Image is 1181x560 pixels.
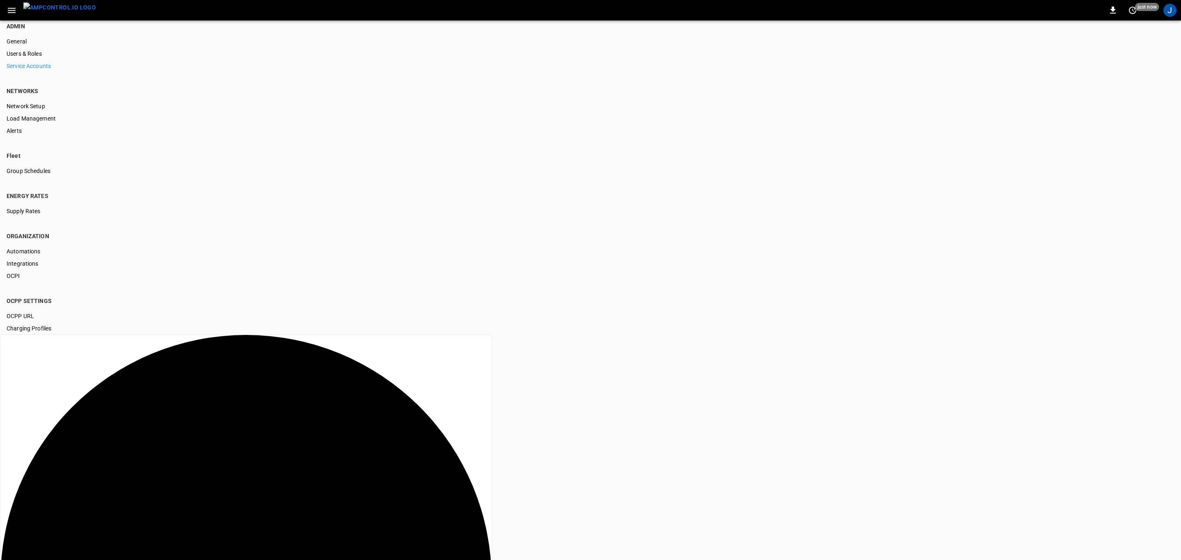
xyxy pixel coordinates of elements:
[7,297,1174,305] div: OCPP SETTINGS
[7,152,1174,160] div: Fleet
[7,87,1174,95] div: NETWORKS
[7,167,1174,175] span: Group Schedules
[7,207,1174,216] span: Supply Rates
[7,260,1174,268] span: Integrations
[7,192,1174,200] div: ENERGY RATES
[1163,4,1176,17] div: profile-icon
[7,62,1174,71] span: Service Accounts
[7,114,1174,123] span: Load Management
[7,312,1174,321] span: OCPP URL
[1135,3,1159,11] span: just now
[7,50,1174,58] span: Users & Roles
[7,102,1174,111] span: Network Setup
[7,232,1174,240] div: ORGANIZATION
[7,272,1174,280] span: OCPI
[7,127,1174,135] span: Alerts
[7,37,1174,46] span: General
[7,324,1174,333] span: Charging Profiles
[7,247,1174,256] span: Automations
[23,2,96,13] img: ampcontrol.io logo
[1126,4,1139,17] button: set refresh interval
[7,22,1174,30] div: ADMIN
